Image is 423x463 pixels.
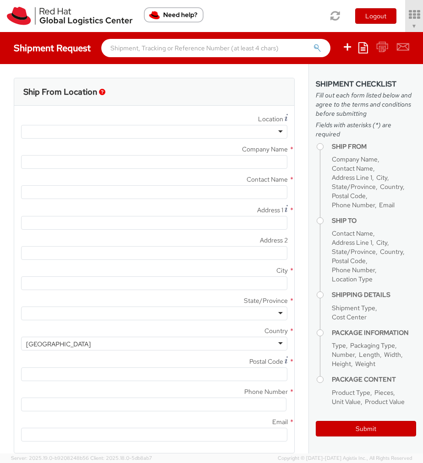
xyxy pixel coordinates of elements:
[355,8,396,24] button: Logout
[332,173,372,182] span: Address Line 1
[376,238,387,247] span: City
[332,238,372,247] span: Address Line 1
[332,341,346,350] span: Type
[272,418,288,426] span: Email
[332,329,416,336] h4: Package Information
[7,7,132,25] img: rh-logistics-00dfa346123c4ec078e1.svg
[374,388,393,397] span: Pieces
[90,455,152,461] span: Client: 2025.18.0-5db8ab7
[316,91,416,118] span: Fill out each form listed below and agree to the terms and conditions before submitting
[332,313,367,321] span: Cost Center
[316,120,416,139] span: Fields with asterisks (*) are required
[278,455,412,462] span: Copyright © [DATE]-[DATE] Agistix Inc., All Rights Reserved
[144,7,203,22] button: Need help?
[14,43,91,53] h4: Shipment Request
[276,266,288,275] span: City
[332,217,416,224] h4: Ship To
[244,388,288,396] span: Phone Number
[264,327,288,335] span: Country
[316,80,416,88] h3: Shipment Checklist
[412,22,417,30] span: ▼
[380,248,403,256] span: Country
[350,341,395,350] span: Packaging Type
[380,183,403,191] span: Country
[260,236,288,244] span: Address 2
[23,87,97,97] h3: Ship From Location
[11,455,89,461] span: Server: 2025.19.0-b9208248b56
[332,192,366,200] span: Postal Code
[244,296,288,305] span: State/Province
[365,398,405,406] span: Product Value
[332,275,373,283] span: Location Type
[332,143,416,150] h4: Ship From
[258,115,283,123] span: Location
[332,266,375,274] span: Phone Number
[332,291,416,298] h4: Shipping Details
[332,155,378,163] span: Company Name
[332,376,416,383] h4: Package Content
[332,350,355,359] span: Number
[257,206,283,214] span: Address 1
[242,145,288,153] span: Company Name
[316,421,416,436] button: Submit
[332,164,373,172] span: Contact Name
[247,175,288,183] span: Contact Name
[332,360,351,368] span: Height
[332,257,366,265] span: Postal Code
[26,339,91,349] div: [GEOGRAPHIC_DATA]
[332,183,376,191] span: State/Province
[332,201,375,209] span: Phone Number
[332,248,376,256] span: State/Province
[332,398,361,406] span: Unit Value
[332,229,373,237] span: Contact Name
[379,201,395,209] span: Email
[359,350,380,359] span: Length
[376,173,387,182] span: City
[101,39,330,57] input: Shipment, Tracking or Reference Number (at least 4 chars)
[332,304,375,312] span: Shipment Type
[355,360,375,368] span: Weight
[384,350,401,359] span: Width
[249,357,283,366] span: Postal Code
[332,388,370,397] span: Product Type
